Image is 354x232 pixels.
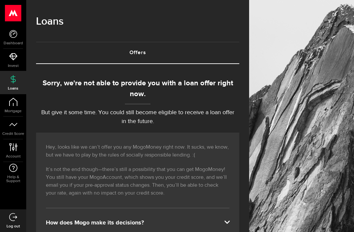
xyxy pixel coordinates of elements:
[46,219,229,227] div: How does Mogo make its decisions?
[46,166,229,197] p: It’s not the end though—there’s still a possibility that you can get MogoMoney! You still have yo...
[36,42,239,64] ul: Tabs Navigation
[36,78,239,100] div: Sorry, we're not able to provide you with a loan offer right now.
[36,108,239,126] p: But give it some time. You could still become eligible to receive a loan offer in the future.
[326,204,354,232] iframe: LiveChat chat widget
[46,143,229,159] p: Hey, looks like we can’t offer you any MogoMoney right now. It sucks, we know, but we have to pla...
[36,13,239,30] h1: Loans
[36,42,239,63] a: Offers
